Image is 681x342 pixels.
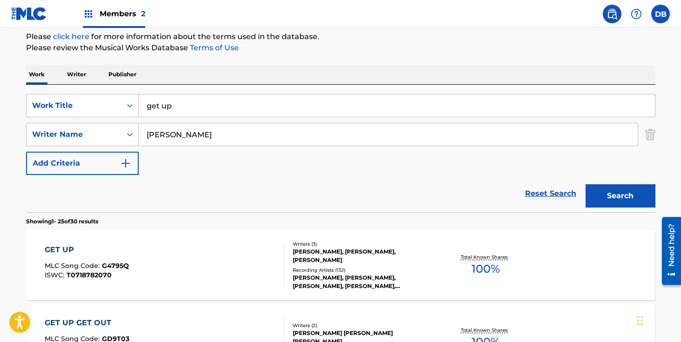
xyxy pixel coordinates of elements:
img: search [607,8,618,20]
span: MLC Song Code : [45,262,102,270]
span: T0718782070 [67,271,112,279]
a: click here [53,32,89,41]
a: Public Search [603,5,621,23]
p: Publisher [106,65,139,84]
p: Total Known Shares: [461,327,511,334]
img: help [631,8,642,20]
p: Please review the Musical Works Database [26,42,655,54]
img: Top Rightsholders [83,8,94,20]
iframe: Resource Center [655,214,681,288]
div: Help [627,5,646,23]
img: MLC Logo [11,7,47,20]
div: Recording Artists ( 132 ) [293,267,433,274]
p: Please for more information about the terms used in the database. [26,31,655,42]
form: Search Form [26,94,655,212]
div: GET UP [45,244,129,255]
img: 9d2ae6d4665cec9f34b9.svg [120,158,131,169]
span: G4795Q [102,262,129,270]
button: Search [586,184,655,208]
div: User Menu [651,5,670,23]
span: 100 % [472,261,500,277]
a: Terms of Use [188,43,239,52]
span: ISWC : [45,271,67,279]
a: Reset Search [520,183,581,204]
p: Work [26,65,47,84]
iframe: Chat Widget [634,297,681,342]
p: Showing 1 - 25 of 30 results [26,217,98,226]
a: GET UPMLC Song Code:G4795QISWC:T0718782070Writers (3)[PERSON_NAME], [PERSON_NAME], [PERSON_NAME]R... [26,230,655,300]
span: 2 [141,9,145,18]
div: [PERSON_NAME], [PERSON_NAME], [PERSON_NAME], [PERSON_NAME], [PERSON_NAME] [293,274,433,290]
img: Delete Criterion [645,123,655,146]
div: Drag [637,307,643,335]
div: GET UP GET OUT [45,317,129,329]
div: [PERSON_NAME], [PERSON_NAME], [PERSON_NAME] [293,248,433,264]
div: Writer Name [32,129,116,140]
p: Total Known Shares: [461,254,511,261]
div: Work Title [32,100,116,111]
span: Members [100,8,145,19]
p: Writer [64,65,89,84]
div: Writers ( 3 ) [293,241,433,248]
button: Add Criteria [26,152,139,175]
div: Writers ( 2 ) [293,322,433,329]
